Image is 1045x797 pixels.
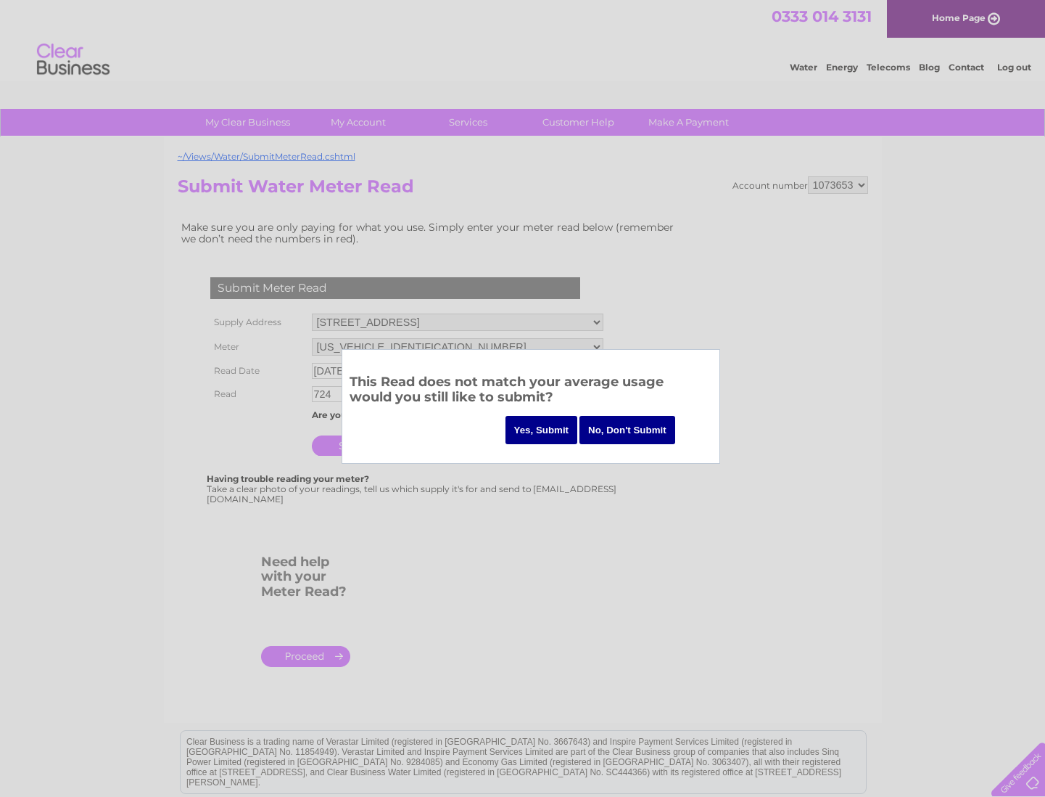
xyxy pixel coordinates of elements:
a: Water [790,62,817,73]
a: Telecoms [867,62,910,73]
a: 0333 014 3131 [772,7,872,25]
img: logo.png [36,38,110,82]
div: Clear Business is a trading name of Verastar Limited (registered in [GEOGRAPHIC_DATA] No. 3667643... [181,8,866,70]
a: Log out [997,62,1031,73]
input: Yes, Submit [505,416,578,444]
h3: This Read does not match your average usage would you still like to submit? [350,372,712,412]
a: Blog [919,62,940,73]
a: Contact [949,62,984,73]
input: No, Don't Submit [579,416,675,444]
a: Energy [826,62,858,73]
